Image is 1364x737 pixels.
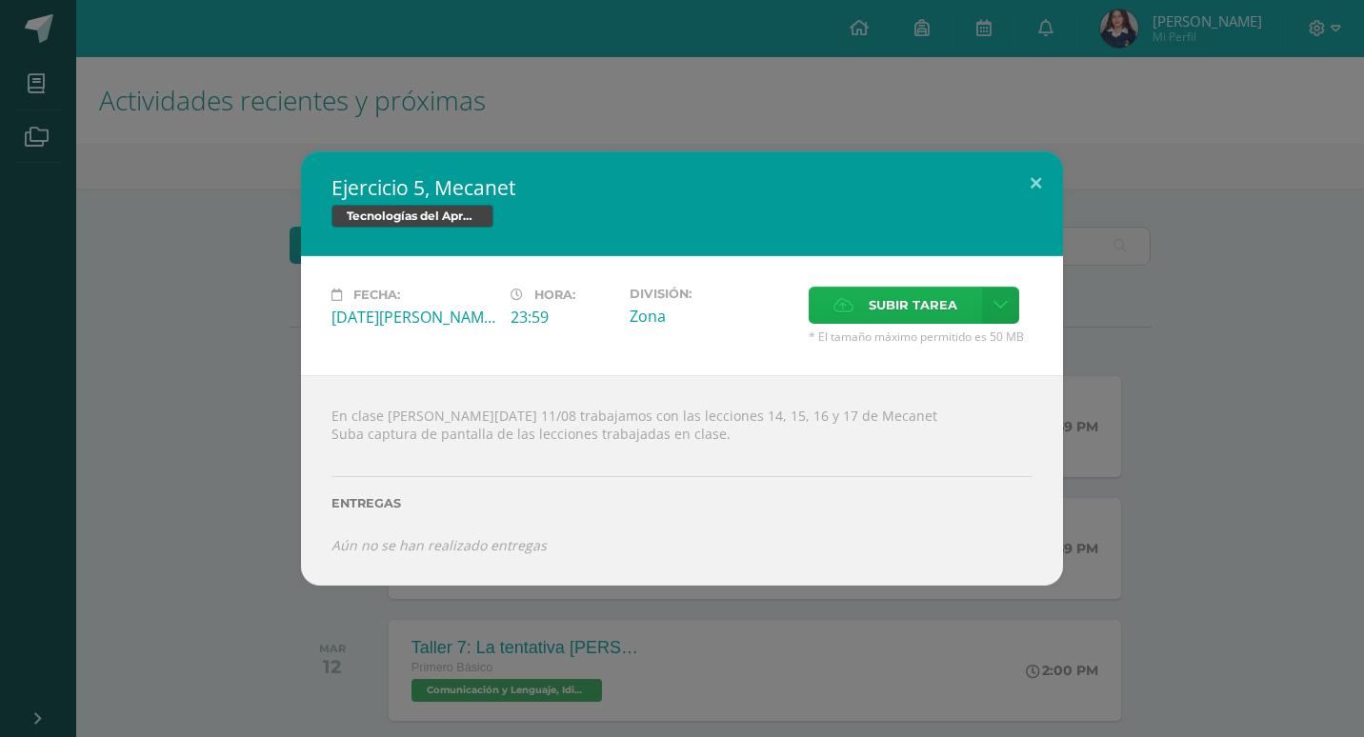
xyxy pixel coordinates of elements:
span: Fecha: [353,288,400,302]
i: Aún no se han realizado entregas [331,536,547,554]
button: Close (Esc) [1009,151,1063,216]
div: En clase [PERSON_NAME][DATE] 11/08 trabajamos con las lecciones 14, 15, 16 y 17 de Mecanet Suba c... [301,375,1063,586]
div: [DATE][PERSON_NAME] [331,307,495,328]
div: Zona [630,306,793,327]
label: Entregas [331,496,1033,510]
span: Hora: [534,288,575,302]
h2: Ejercicio 5, Mecanet [331,174,1033,201]
label: División: [630,287,793,301]
span: * El tamaño máximo permitido es 50 MB [809,329,1033,345]
span: Subir tarea [869,288,957,323]
span: Tecnologías del Aprendizaje y la Comunicación [331,205,493,228]
div: 23:59 [511,307,614,328]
